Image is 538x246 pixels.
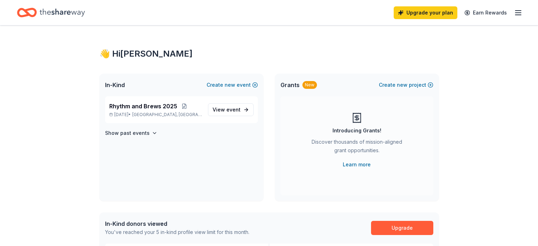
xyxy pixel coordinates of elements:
span: Grants [280,81,300,89]
span: View [213,105,241,114]
a: View event [208,103,254,116]
div: New [302,81,317,89]
h4: Show past events [105,129,150,137]
span: [GEOGRAPHIC_DATA], [GEOGRAPHIC_DATA] [132,112,202,118]
div: In-Kind donors viewed [105,219,249,228]
a: Earn Rewards [460,6,511,19]
div: Introducing Grants! [332,126,381,135]
button: Show past events [105,129,157,137]
div: 👋 Hi [PERSON_NAME] [99,48,439,59]
a: Learn more [343,160,371,169]
button: Createnewproject [379,81,433,89]
span: new [397,81,407,89]
p: [DATE] • [109,112,202,118]
a: Home [17,4,85,21]
span: event [226,107,241,113]
a: Upgrade your plan [394,6,457,19]
div: You've reached your 5 in-kind profile view limit for this month. [105,228,249,236]
button: Createnewevent [207,81,258,89]
span: Rhythm and Brews 2025 [109,102,177,110]
span: In-Kind [105,81,125,89]
a: Upgrade [371,221,433,235]
div: Discover thousands of mission-aligned grant opportunities. [309,138,405,158]
span: new [225,81,235,89]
